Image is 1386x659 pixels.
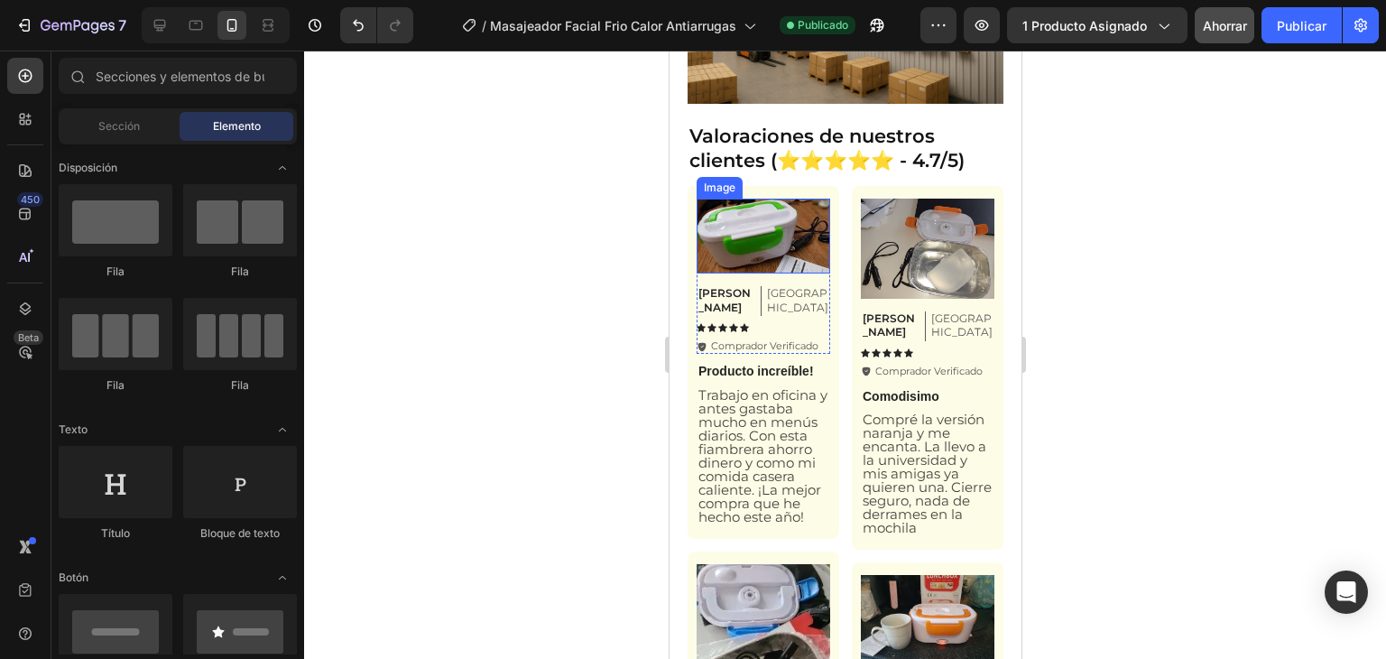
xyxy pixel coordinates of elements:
[1325,571,1368,614] div: Abrir Intercom Messenger
[7,7,134,43] button: 7
[482,18,486,33] font: /
[59,58,297,94] input: Secciones y elementos de búsqueda
[268,563,297,592] span: Abrir con palanca
[1007,7,1187,43] button: 1 producto asignado
[101,526,130,540] font: Título
[59,422,88,436] font: Texto
[268,153,297,182] span: Abrir con palanca
[1277,18,1326,33] font: Publicar
[490,18,736,33] font: Masajeador Facial Frio Calor Antiarrugas
[213,119,261,133] font: Elemento
[268,415,297,444] span: Abrir con palanca
[670,51,1021,659] iframe: Área de diseño
[98,119,140,133] font: Sección
[200,526,280,540] font: Bloque de texto
[1203,18,1247,33] font: Ahorrar
[59,161,117,174] font: Disposición
[106,265,125,278] font: Fila
[231,265,249,278] font: Fila
[1022,18,1147,33] font: 1 producto asignado
[18,331,39,344] font: Beta
[1261,7,1342,43] button: Publicar
[798,18,848,32] font: Publicado
[231,378,249,392] font: Fila
[1195,7,1254,43] button: Ahorrar
[21,193,40,206] font: 450
[118,16,126,34] font: 7
[59,571,88,584] font: Botón
[106,378,125,392] font: Fila
[340,7,413,43] div: Deshacer/Rehacer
